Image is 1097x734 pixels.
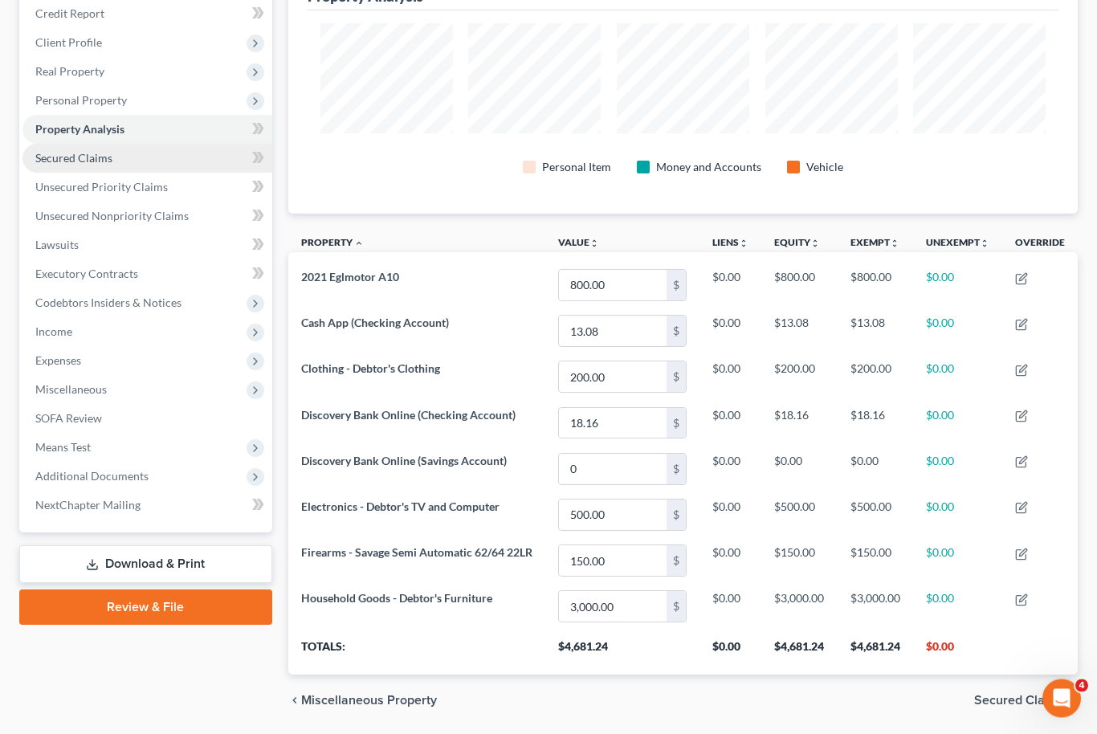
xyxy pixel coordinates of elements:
td: $18.16 [838,401,913,447]
td: $13.08 [838,309,913,355]
button: chevron_left Miscellaneous Property [288,695,437,707]
td: $500.00 [761,492,837,538]
i: expand_less [354,239,364,249]
span: Clothing - Debtor's Clothing [301,362,440,376]
a: Review & File [19,590,272,626]
td: $18.16 [761,401,837,447]
td: $0.00 [913,492,1002,538]
span: Codebtors Insiders & Notices [35,296,181,310]
a: Unsecured Nonpriority Claims [22,202,272,231]
a: Property Analysis [22,116,272,145]
th: $0.00 [913,630,1002,675]
span: Real Property [35,65,104,79]
input: 0.00 [559,455,667,485]
div: Personal Item [542,160,611,176]
a: Equityunfold_more [774,237,820,249]
td: $0.00 [699,355,761,401]
td: $13.08 [761,309,837,355]
a: Secured Claims [22,145,272,173]
a: Download & Print [19,546,272,584]
td: $0.00 [699,263,761,308]
span: Credit Report [35,7,104,21]
th: Totals: [288,630,545,675]
span: Executory Contracts [35,267,138,281]
button: Secured Claims chevron_right [974,695,1078,707]
div: $ [667,271,686,301]
td: $150.00 [838,538,913,584]
input: 0.00 [559,500,667,531]
span: Secured Claims [35,152,112,165]
td: $0.00 [913,309,1002,355]
span: 2021 Eglmotor A10 [301,271,399,284]
div: Money and Accounts [656,160,761,176]
span: Household Goods - Debtor's Furniture [301,592,492,606]
a: Valueunfold_more [558,237,599,249]
span: Client Profile [35,36,102,50]
span: Means Test [35,441,91,455]
span: Miscellaneous [35,383,107,397]
div: $ [667,362,686,393]
i: unfold_more [739,239,748,249]
th: Override [1002,227,1078,263]
span: Unsecured Priority Claims [35,181,168,194]
th: $4,681.24 [761,630,837,675]
td: $150.00 [761,538,837,584]
i: unfold_more [589,239,599,249]
th: $0.00 [699,630,761,675]
span: NextChapter Mailing [35,499,141,512]
input: 0.00 [559,409,667,439]
input: 0.00 [559,362,667,393]
td: $3,000.00 [838,585,913,630]
td: $200.00 [838,355,913,401]
span: Expenses [35,354,81,368]
td: $0.00 [699,447,761,492]
span: Property Analysis [35,123,124,137]
td: $800.00 [761,263,837,308]
td: $0.00 [699,538,761,584]
td: $0.00 [913,355,1002,401]
a: Exemptunfold_more [850,237,899,249]
span: Personal Property [35,94,127,108]
a: Unexemptunfold_more [926,237,989,249]
td: $0.00 [699,585,761,630]
td: $500.00 [838,492,913,538]
input: 0.00 [559,546,667,577]
i: unfold_more [810,239,820,249]
div: $ [667,455,686,485]
th: $4,681.24 [838,630,913,675]
span: Income [35,325,72,339]
div: $ [667,546,686,577]
span: Cash App (Checking Account) [301,316,449,330]
td: $0.00 [699,492,761,538]
a: Executory Contracts [22,260,272,289]
div: $ [667,592,686,622]
td: $0.00 [838,447,913,492]
span: Discovery Bank Online (Savings Account) [301,455,507,468]
td: $3,000.00 [761,585,837,630]
i: unfold_more [980,239,989,249]
a: NextChapter Mailing [22,491,272,520]
td: $0.00 [761,447,837,492]
iframe: Intercom live chat [1042,679,1081,718]
td: $800.00 [838,263,913,308]
a: Lawsuits [22,231,272,260]
span: Firearms - Savage Semi Automatic 62/64 22LR [301,546,532,560]
input: 0.00 [559,271,667,301]
td: $0.00 [699,401,761,447]
i: unfold_more [890,239,899,249]
td: $0.00 [913,263,1002,308]
span: SOFA Review [35,412,102,426]
input: 0.00 [559,592,667,622]
a: Property expand_less [301,237,364,249]
span: Discovery Bank Online (Checking Account) [301,409,516,422]
td: $0.00 [699,309,761,355]
span: Additional Documents [35,470,149,483]
span: Miscellaneous Property [301,695,437,707]
th: $4,681.24 [545,630,699,675]
td: $0.00 [913,401,1002,447]
div: $ [667,500,686,531]
input: 0.00 [559,316,667,347]
div: Vehicle [806,160,843,176]
span: 4 [1075,679,1088,692]
i: chevron_left [288,695,301,707]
